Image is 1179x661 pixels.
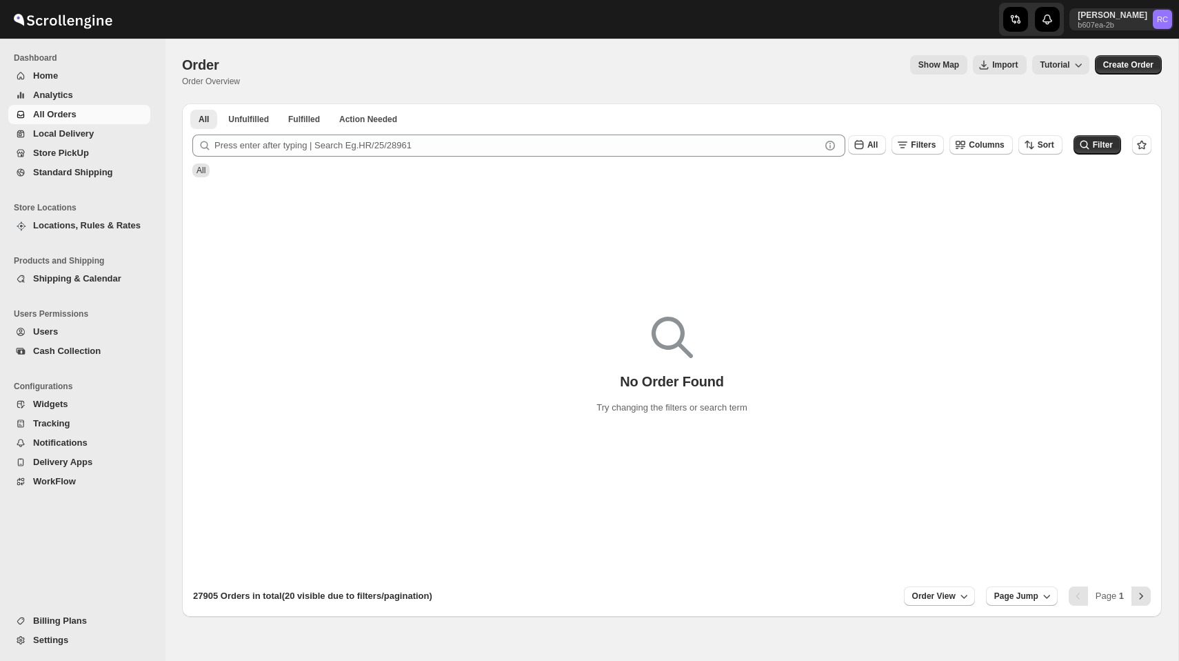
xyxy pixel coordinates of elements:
[994,591,1038,602] span: Page Jump
[652,317,693,358] img: Empty search results
[33,220,141,230] span: Locations, Rules & Rates
[33,457,92,467] span: Delivery Apps
[33,273,121,284] span: Shipping & Calendar
[1074,135,1121,155] button: Filter
[33,346,101,356] span: Cash Collection
[8,342,150,361] button: Cash Collection
[1040,60,1070,70] span: Tutorial
[910,55,967,75] button: Map action label
[33,70,58,81] span: Home
[280,110,328,129] button: Fulfilled
[867,140,878,150] span: All
[1103,59,1153,70] span: Create Order
[196,166,205,175] span: All
[33,615,87,626] span: Billing Plans
[1093,140,1113,150] span: Filter
[1018,135,1062,155] button: Sort
[14,308,156,319] span: Users Permissions
[33,399,68,409] span: Widgets
[8,611,150,631] button: Billing Plans
[11,2,114,37] img: ScrollEngine
[14,381,156,392] span: Configurations
[8,66,150,86] button: Home
[1038,140,1054,150] span: Sort
[1095,55,1162,75] button: Create custom order
[8,631,150,650] button: Settings
[1157,15,1168,23] text: RC
[8,453,150,472] button: Delivery Apps
[1119,591,1124,601] b: 1
[33,109,77,119] span: All Orders
[986,586,1058,606] button: Page Jump
[199,114,209,125] span: All
[8,414,150,433] button: Tracking
[8,269,150,288] button: Shipping & Calendar
[1096,591,1124,601] span: Page
[8,322,150,342] button: Users
[288,114,320,125] span: Fulfilled
[8,216,150,235] button: Locations, Rules & Rates
[1131,586,1151,606] button: Next
[911,140,936,150] span: Filters
[14,202,156,213] span: Store Locations
[992,59,1018,70] span: Import
[904,586,975,606] button: Order View
[33,437,88,448] span: Notifications
[1078,21,1147,29] p: b607ea-2b
[214,135,820,157] input: Press enter after typing | Search Eg.HR/25/28961
[8,433,150,453] button: Notifications
[33,90,73,100] span: Analytics
[14,255,156,266] span: Products and Shipping
[912,591,956,602] span: Order View
[33,476,76,486] span: WorkFlow
[949,135,1012,155] button: Columns
[33,148,89,158] span: Store PickUp
[1069,8,1173,30] button: User menu
[33,167,113,177] span: Standard Shipping
[1078,10,1147,21] p: [PERSON_NAME]
[596,401,747,415] p: Try changing the filters or search term
[331,110,405,129] button: ActionNeeded
[220,110,277,129] button: Unfulfilled
[918,59,959,70] span: Show Map
[33,128,94,139] span: Local Delivery
[1032,55,1089,75] button: Tutorial
[1069,586,1151,606] nav: Pagination
[8,395,150,414] button: Widgets
[14,52,156,63] span: Dashboard
[339,114,397,125] span: Action Needed
[33,418,70,428] span: Tracking
[33,635,68,645] span: Settings
[33,326,58,337] span: Users
[182,57,219,72] span: Order
[1153,10,1172,29] span: Rahul Chopra
[8,105,150,124] button: All Orders
[228,114,269,125] span: Unfulfilled
[193,591,432,601] span: 27905 Orders in total (20 visible due to filters/pagination)
[973,55,1026,75] button: Import
[969,140,1004,150] span: Columns
[190,110,217,129] button: All
[8,86,150,105] button: Analytics
[848,135,886,155] button: All
[182,76,240,87] p: Order Overview
[620,373,724,390] p: No Order Found
[8,472,150,491] button: WorkFlow
[891,135,944,155] button: Filters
